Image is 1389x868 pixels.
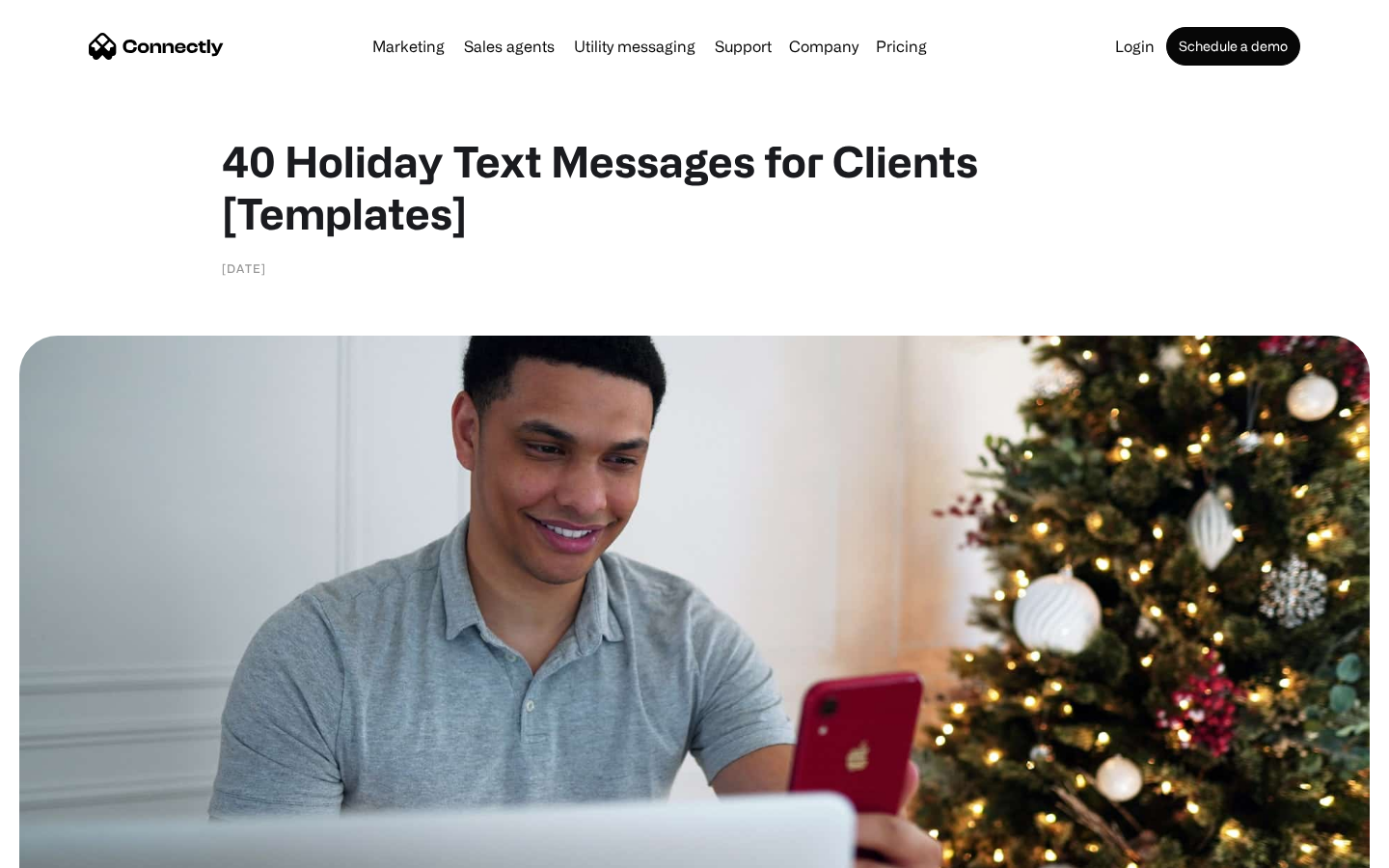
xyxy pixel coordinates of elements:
a: Schedule a demo [1166,27,1300,66]
div: Company [783,33,864,60]
a: Support [707,39,779,54]
aside: Language selected: English [19,834,116,861]
a: home [89,32,224,61]
div: [DATE] [222,258,266,278]
a: Sales agents [456,39,562,54]
h1: 40 Holiday Text Messages for Clients [Templates] [222,135,1167,239]
a: Login [1107,39,1162,54]
a: Marketing [365,39,452,54]
a: Utility messaging [566,39,703,54]
ul: Language list [39,834,116,861]
div: Company [789,33,858,60]
a: Pricing [868,39,935,54]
